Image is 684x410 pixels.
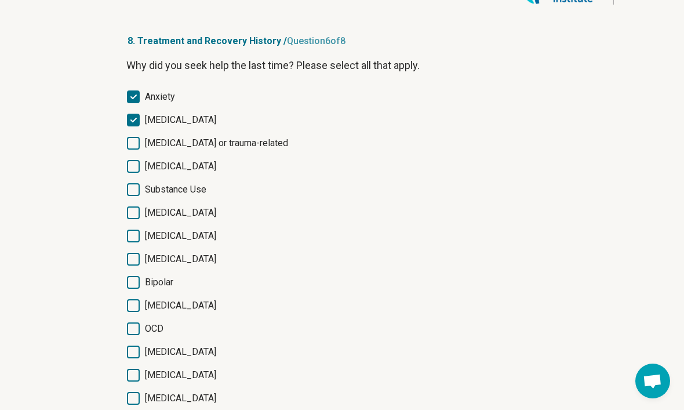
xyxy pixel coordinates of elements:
[145,159,216,173] span: [MEDICAL_DATA]
[145,183,206,197] span: Substance Use
[145,275,173,289] span: Bipolar
[145,368,216,382] span: [MEDICAL_DATA]
[145,136,288,150] span: [MEDICAL_DATA] or trauma-related
[145,113,216,127] span: [MEDICAL_DATA]
[145,322,163,336] span: OCD
[126,57,558,74] p: Why did you seek help the last time? Please select all that apply.
[145,299,216,313] span: [MEDICAL_DATA]
[145,90,175,104] span: Anxiety
[635,364,670,398] div: Open chat
[145,345,216,359] span: [MEDICAL_DATA]
[145,252,216,266] span: [MEDICAL_DATA]
[126,34,558,48] p: 8. Treatment and Recovery History /
[145,229,216,243] span: [MEDICAL_DATA]
[145,206,216,220] span: [MEDICAL_DATA]
[287,35,345,46] span: Question 6 of 8
[145,391,216,405] span: [MEDICAL_DATA]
